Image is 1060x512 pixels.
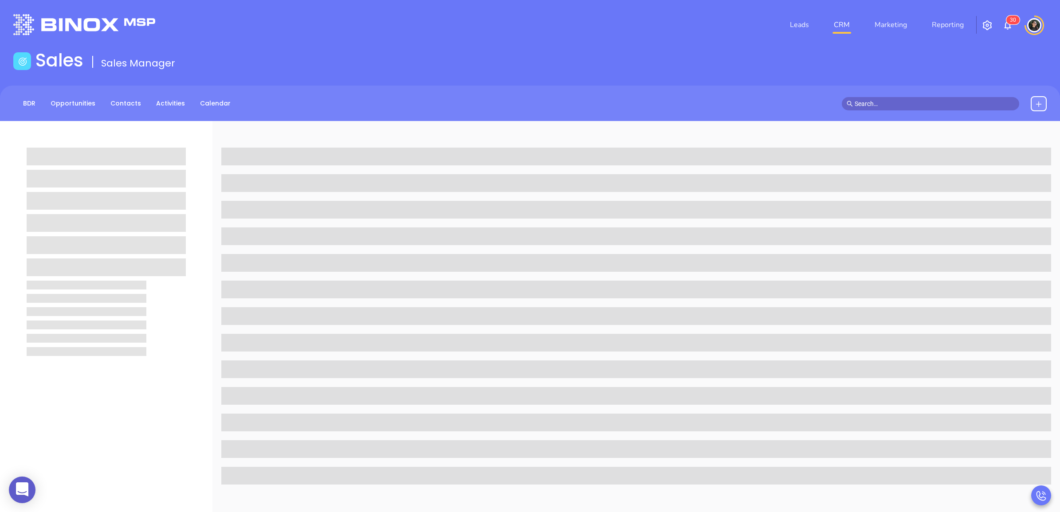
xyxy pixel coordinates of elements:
span: 0 [1013,17,1016,23]
span: search [847,101,853,107]
span: Sales Manager [101,56,175,70]
a: Calendar [195,96,236,111]
a: BDR [18,96,41,111]
img: iconNotification [1002,20,1013,31]
sup: 30 [1006,16,1020,24]
span: 3 [1010,17,1013,23]
a: Activities [151,96,190,111]
img: iconSetting [982,20,993,31]
input: Search… [855,99,1014,109]
a: Opportunities [45,96,101,111]
a: Contacts [105,96,146,111]
img: logo [13,14,155,35]
a: Marketing [871,16,911,34]
a: Leads [786,16,813,34]
img: user [1027,18,1041,32]
a: Reporting [928,16,967,34]
a: CRM [830,16,853,34]
h1: Sales [35,50,83,71]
